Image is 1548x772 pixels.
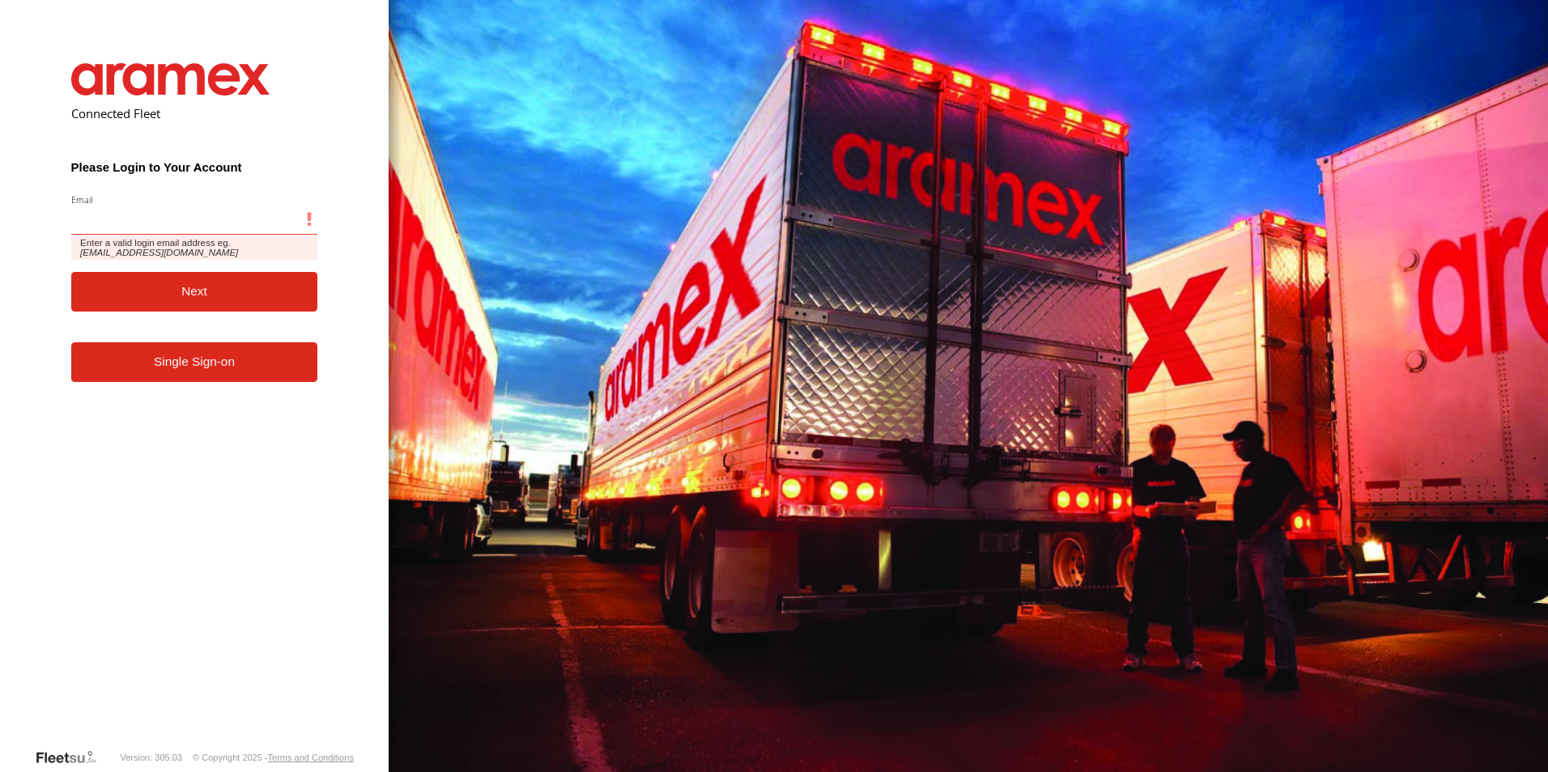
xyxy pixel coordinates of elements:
[71,160,318,174] h3: Please Login to Your Account
[35,749,109,766] a: Visit our Website
[71,193,318,206] label: Email
[193,753,354,762] div: © Copyright 2025 -
[71,105,318,121] h2: Connected Fleet
[121,753,182,762] div: Version: 305.03
[71,342,318,382] a: Single Sign-on
[268,753,354,762] a: Terms and Conditions
[80,248,238,257] em: [EMAIL_ADDRESS][DOMAIN_NAME]
[71,63,270,95] img: Aramex
[71,272,318,312] button: Next
[71,235,318,260] span: Enter a valid login email address eg.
